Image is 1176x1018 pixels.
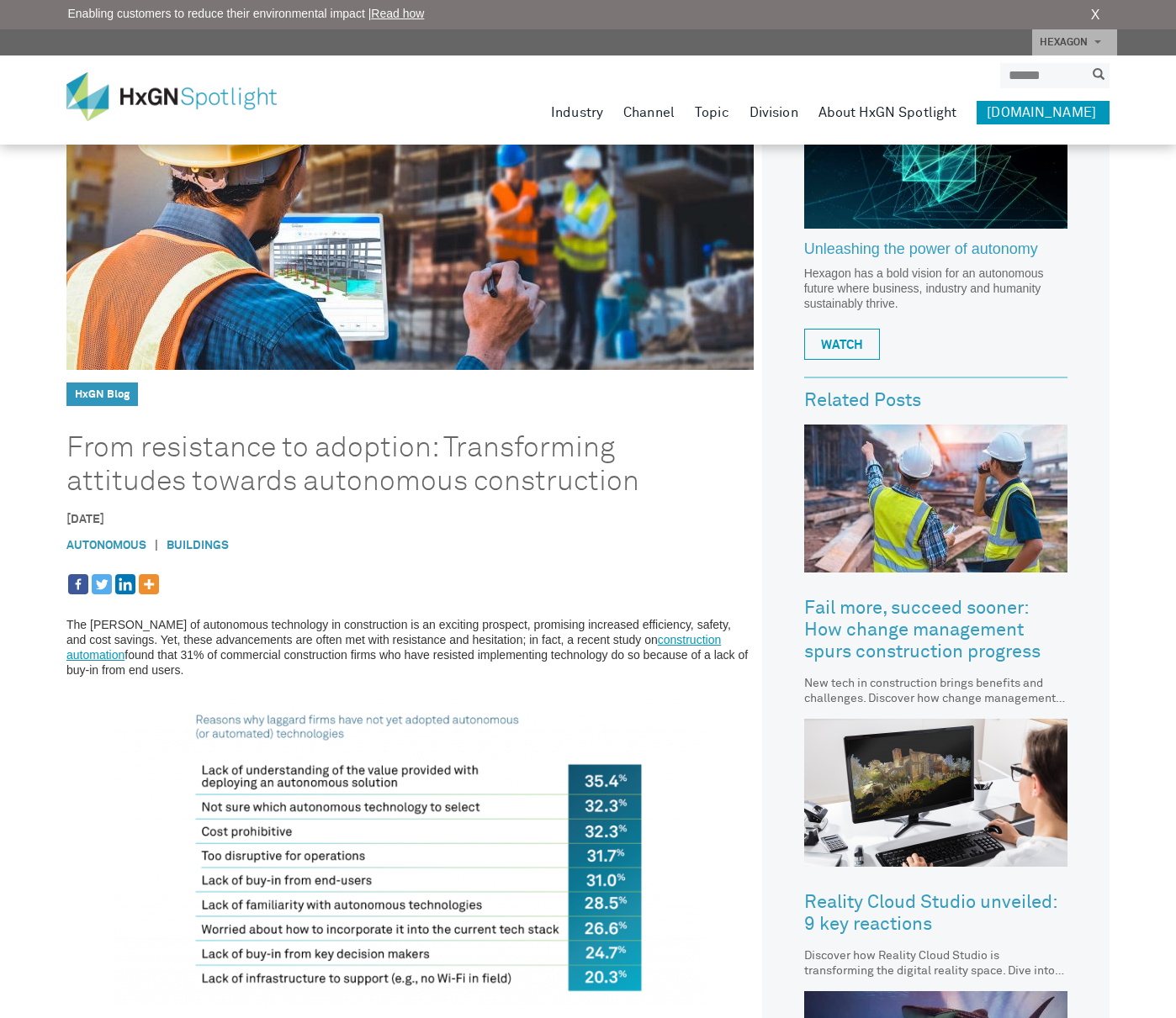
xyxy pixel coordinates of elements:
[818,101,957,124] a: About HxGN Spotlight
[1091,5,1100,25] a: X
[66,514,104,525] time: [DATE]
[66,540,146,551] a: Autonomous
[804,585,1067,676] a: Fail more, succeed sooner: How change management spurs construction progress
[804,266,1067,311] p: Hexagon has a bold vision for an autonomous future where business, industry and humanity sustaina...
[804,391,1067,411] h3: Related Posts
[804,329,880,360] a: WATCH
[371,7,424,20] a: Read how
[804,425,1067,572] img: Fail more, succeed sooner: How change management spurs construction progress
[804,87,1067,229] img: Hexagon_CorpVideo_Pod_RR_2.jpg
[139,574,159,594] a: More
[804,676,1067,706] div: New tech in construction brings benefits and challenges. Discover how change management aids auto...
[977,101,1110,124] a: [DOMAIN_NAME]
[66,72,302,121] img: HxGN Spotlight
[695,101,729,124] a: Topic
[623,101,675,124] a: Channel
[551,101,603,124] a: Industry
[167,540,229,551] a: Buildings
[68,5,425,23] span: Enabling customers to reduce their environmental impact |
[68,574,88,594] a: Facebook
[66,431,705,498] h1: From resistance to adoption: Transforming attitudes towards autonomous construction
[115,574,135,594] a: Linkedin
[804,719,1067,867] img: Reality Cloud Studio unveiled: 9 key reactions
[75,389,130,400] a: HxGN Blog
[92,574,112,594] a: Twitter
[66,617,754,678] p: The [PERSON_NAME] of autonomous technology in construction is an exciting prospect, promising inc...
[750,101,798,124] a: Division
[1032,29,1117,55] a: HEXAGON
[66,633,721,662] a: construction automation
[804,241,1067,266] a: Unleashing the power of autonomy
[146,537,167,555] span: |
[804,948,1067,978] div: Discover how Reality Cloud Studio is transforming the digital reality space. Dive into the top 9 ...
[804,879,1067,948] a: Reality Cloud Studio unveiled: 9 key reactions
[66,41,754,370] img: From resistance to adoption: Transforming attitudes towards autonomous construction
